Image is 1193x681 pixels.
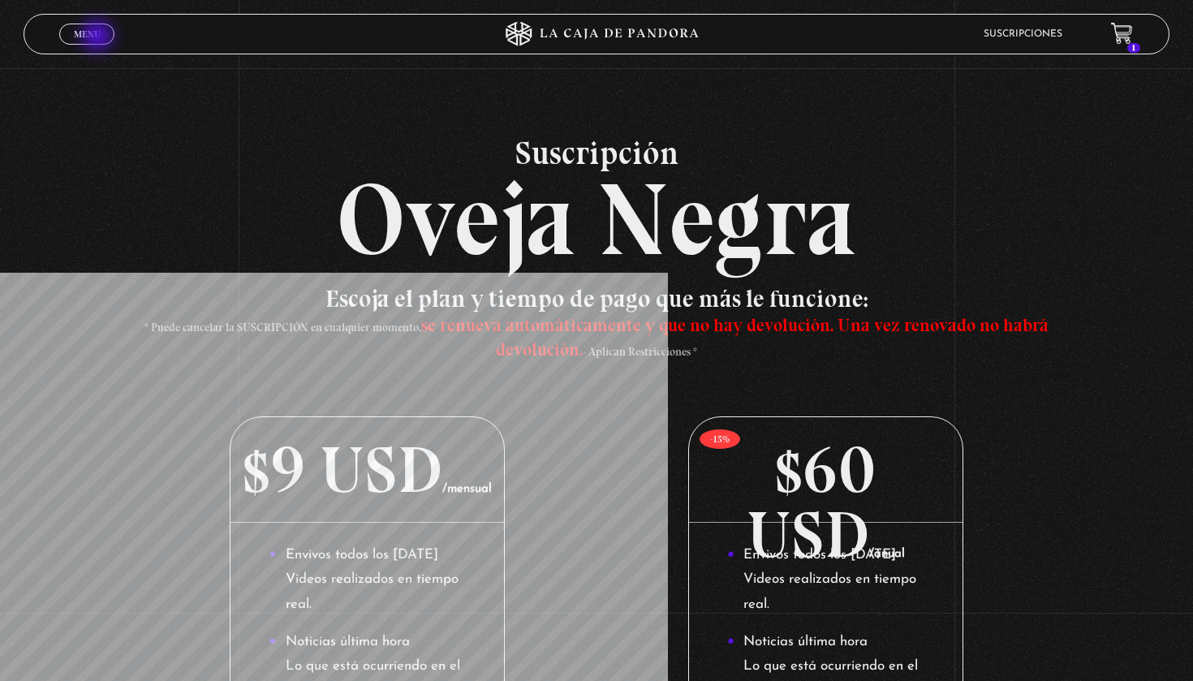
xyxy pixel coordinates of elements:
[74,29,101,39] span: Menu
[24,136,1169,169] span: Suscripción
[144,321,1049,359] span: * Puede cancelar la SUSCRIPCIÓN en cualquier momento, - Aplican Restricciones *
[1111,23,1133,45] a: 1
[68,43,106,54] span: Cerrar
[269,543,466,618] li: Envivos todos los [DATE] Videos realizados en tiempo real.
[1127,43,1140,53] span: 1
[421,314,1049,360] span: se renueva automáticamente y que no hay devolución. Una vez renovado no habrá devolución.
[230,417,504,523] p: $9 USD
[727,543,924,618] li: Envivos todos los [DATE] Videos realizados en tiempo real.
[139,287,1055,360] h3: Escoja el plan y tiempo de pago que más le funcione:
[442,483,492,495] span: /mensual
[689,417,963,523] p: $60 USD
[984,29,1062,39] a: Suscripciones
[24,136,1169,270] h2: Oveja Negra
